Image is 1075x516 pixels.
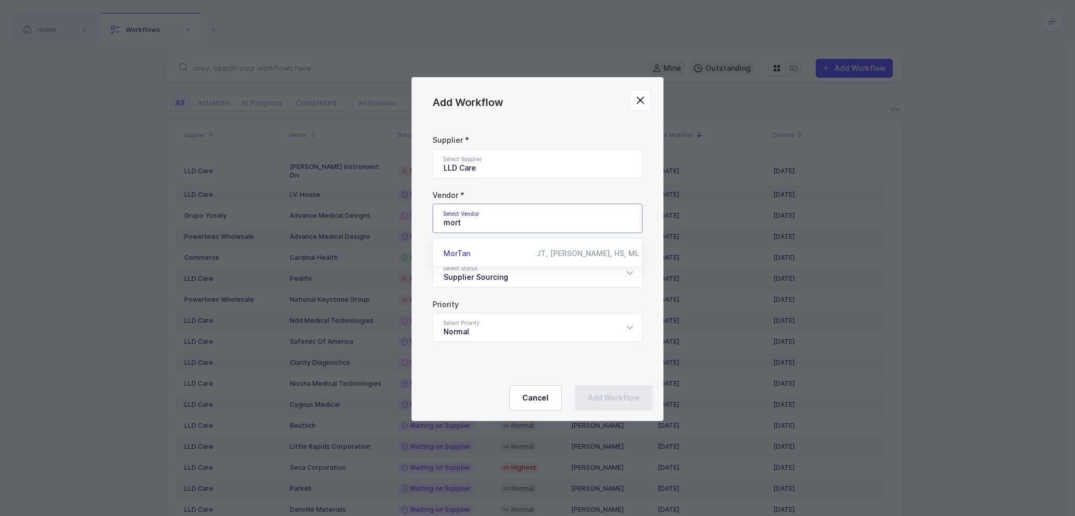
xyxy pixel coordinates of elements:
span: MorTan [444,249,470,258]
div: Add Workflow [412,77,663,420]
span: JT, [PERSON_NAME], HS, ML [536,249,639,258]
label: Priority [433,300,642,309]
span: Cancel [522,393,549,403]
button: Close [630,90,651,111]
span: Add Workflow [433,96,503,109]
label: Vendor * [433,191,642,199]
span: Add Workflow [588,393,640,403]
label: Supplier * [433,136,642,144]
button: Add Workflow [575,385,653,410]
button: Cancel [509,385,562,410]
